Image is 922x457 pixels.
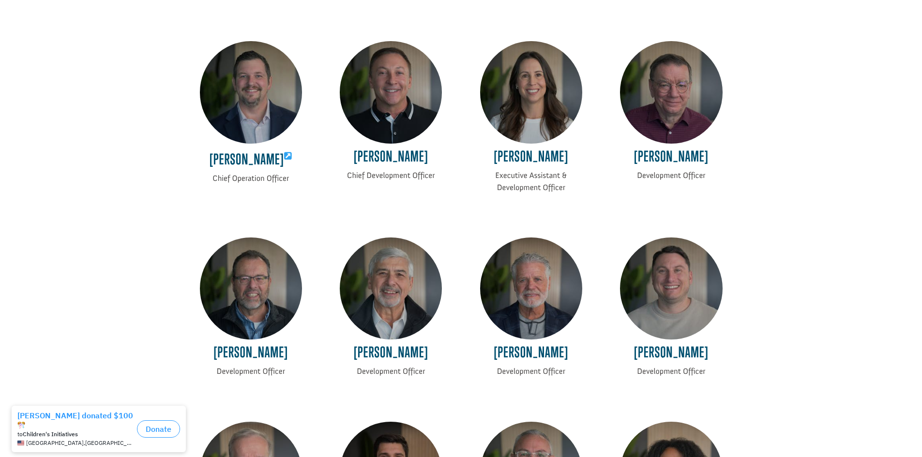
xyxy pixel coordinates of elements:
[620,148,722,170] h4: [PERSON_NAME]
[340,170,442,182] p: Chief Development Officer
[137,19,180,37] button: Donate
[480,344,582,366] h4: [PERSON_NAME]
[480,366,582,378] p: Development Officer
[17,39,24,45] img: US.png
[17,30,133,37] div: to
[480,170,582,194] p: Executive Assistant & Development Officer
[620,366,722,378] p: Development Officer
[200,41,302,143] img: Jeremy Godwin
[200,173,302,185] p: Chief Operation Officer
[480,41,582,143] img: Liz Turner
[620,41,722,143] img: Dr. Peter A. Joudry
[620,344,722,366] h4: [PERSON_NAME]
[200,237,302,339] img: Phil Drost
[200,366,302,378] p: Development Officer
[620,170,722,182] p: Development Officer
[340,41,442,143] img: Scott Warren
[200,148,302,173] h4: [PERSON_NAME]
[200,344,302,366] h4: [PERSON_NAME]
[340,148,442,170] h4: [PERSON_NAME]
[620,237,722,339] img: Jason Doran
[17,10,133,29] div: [PERSON_NAME] donated $100
[340,344,442,366] h4: [PERSON_NAME]
[26,39,133,45] span: [GEOGRAPHIC_DATA] , [GEOGRAPHIC_DATA]
[340,237,442,339] img: Paul Coran
[480,148,582,170] h4: [PERSON_NAME]
[480,237,582,339] img: Doug Barker
[340,366,442,378] p: Development Officer
[23,29,78,37] strong: Children's Initiatives
[17,20,25,28] img: emoji confettiBall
